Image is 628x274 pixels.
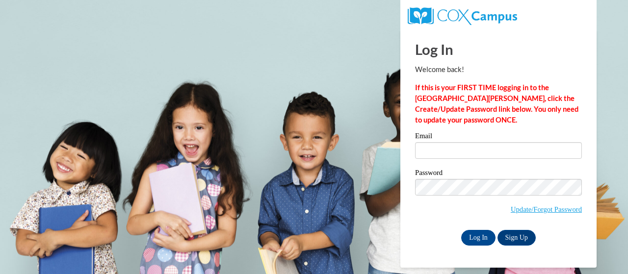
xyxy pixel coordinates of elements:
[408,7,517,25] img: COX Campus
[415,83,578,124] strong: If this is your FIRST TIME logging in to the [GEOGRAPHIC_DATA][PERSON_NAME], click the Create/Upd...
[497,230,536,246] a: Sign Up
[415,132,582,142] label: Email
[461,230,496,246] input: Log In
[408,11,517,20] a: COX Campus
[415,64,582,75] p: Welcome back!
[415,39,582,59] h1: Log In
[511,205,582,213] a: Update/Forgot Password
[415,169,582,179] label: Password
